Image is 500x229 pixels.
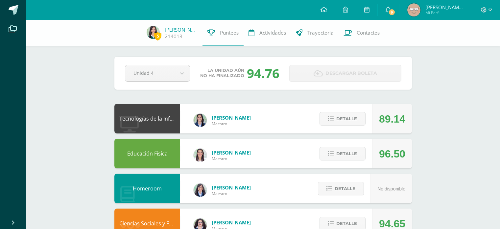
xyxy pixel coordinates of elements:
[247,65,279,82] div: 94.76
[212,121,251,127] span: Maestro
[133,65,166,81] span: Unidad 4
[194,114,207,127] img: 7489ccb779e23ff9f2c3e89c21f82ed0.png
[325,65,377,81] span: Descargar boleta
[194,184,207,197] img: 01c6c64f30021d4204c203f22eb207bb.png
[379,139,405,169] div: 96.50
[114,139,180,168] div: Educación Física
[212,219,251,226] span: [PERSON_NAME]
[320,147,366,160] button: Detalle
[220,29,239,36] span: Punteos
[259,29,286,36] span: Actividades
[339,20,385,46] a: Contactos
[377,186,405,191] span: No disponible
[154,32,161,40] span: 5
[388,9,395,16] span: 9
[212,191,251,196] span: Maestro
[307,29,334,36] span: Trayectoria
[379,104,405,134] div: 89.14
[425,10,465,15] span: Mi Perfil
[125,65,190,81] a: Unidad 4
[212,156,251,161] span: Maestro
[335,183,355,195] span: Detalle
[291,20,339,46] a: Trayectoria
[202,20,244,46] a: Punteos
[114,104,180,133] div: Tecnologías de la Información y Comunicación: Computación
[212,114,251,121] span: [PERSON_NAME]
[200,68,244,78] span: La unidad aún no ha finalizado
[147,26,160,39] img: 4c024f6bf71d5773428a8da74324d68e.png
[194,149,207,162] img: 68dbb99899dc55733cac1a14d9d2f825.png
[165,26,198,33] a: [PERSON_NAME]
[244,20,291,46] a: Actividades
[407,3,420,16] img: e3abb1ebbe6d3481a363f12c8e97d852.png
[336,148,357,160] span: Detalle
[318,182,364,195] button: Detalle
[165,33,182,40] a: 214013
[357,29,380,36] span: Contactos
[425,4,465,11] span: [PERSON_NAME] [PERSON_NAME]
[212,184,251,191] span: [PERSON_NAME]
[212,149,251,156] span: [PERSON_NAME]
[114,174,180,203] div: Homeroom
[320,112,366,126] button: Detalle
[336,113,357,125] span: Detalle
